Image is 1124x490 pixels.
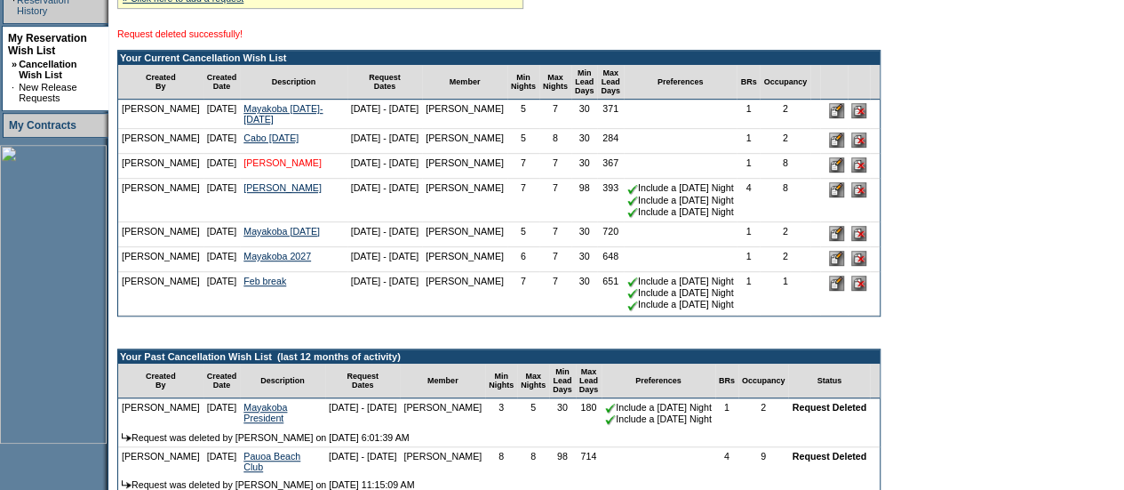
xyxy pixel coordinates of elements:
[571,179,598,222] td: 98
[507,272,539,316] td: 7
[627,195,734,205] nobr: Include a [DATE] Night
[737,222,760,247] td: 1
[422,100,507,129] td: [PERSON_NAME]
[760,65,810,100] td: Occupancy
[605,402,712,413] nobr: Include a [DATE] Night
[737,154,760,179] td: 1
[829,103,844,118] input: Edit this Request
[597,179,624,222] td: 393
[507,100,539,129] td: 5
[203,154,241,179] td: [DATE]
[118,447,203,476] td: [PERSON_NAME]
[571,129,598,154] td: 30
[422,154,507,179] td: [PERSON_NAME]
[627,287,734,298] nobr: Include a [DATE] Night
[549,447,576,476] td: 98
[627,301,638,311] img: chkSmaller.gif
[203,398,241,429] td: [DATE]
[243,133,299,143] a: Cabo [DATE]
[760,222,810,247] td: 2
[576,398,602,429] td: 180
[485,398,517,429] td: 3
[485,447,517,476] td: 8
[760,100,810,129] td: 2
[118,222,203,247] td: [PERSON_NAME]
[627,277,638,287] img: chkSmaller.gif
[571,65,598,100] td: Min Lead Days
[203,272,241,316] td: [DATE]
[122,480,132,488] img: arrow.gif
[118,129,203,154] td: [PERSON_NAME]
[760,154,810,179] td: 8
[507,179,539,222] td: 7
[851,182,866,197] input: Delete this Request
[627,288,638,299] img: chkSmaller.gif
[627,206,734,217] nobr: Include a [DATE] Night
[422,247,507,272] td: [PERSON_NAME]
[549,398,576,429] td: 30
[400,364,485,398] td: Member
[243,103,323,125] a: Mayakoba [DATE]-[DATE]
[738,447,789,476] td: 9
[400,398,485,429] td: [PERSON_NAME]
[602,364,715,398] td: Preferences
[597,100,624,129] td: 371
[347,65,423,100] td: Request Dates
[118,398,203,429] td: [PERSON_NAME]
[760,129,810,154] td: 2
[793,451,867,462] nobr: Request Deleted
[571,222,598,247] td: 30
[851,276,866,291] input: Delete this Request
[203,247,241,272] td: [DATE]
[851,157,866,173] input: Delete this Request
[829,182,844,197] input: Edit this Request
[737,129,760,154] td: 1
[715,364,738,398] td: BRs
[243,276,286,286] a: Feb break
[517,447,549,476] td: 8
[118,179,203,222] td: [PERSON_NAME]
[627,196,638,206] img: chkSmaller.gif
[627,276,734,286] nobr: Include a [DATE] Night
[605,403,616,414] img: chkSmaller.gif
[539,222,571,247] td: 7
[118,349,880,364] td: Your Past Cancellation Wish List (last 12 months of activity)
[400,447,485,476] td: [PERSON_NAME]
[422,129,507,154] td: [PERSON_NAME]
[539,65,571,100] td: Max Nights
[576,447,602,476] td: 714
[517,364,549,398] td: Max Nights
[351,226,419,237] nobr: [DATE] - [DATE]
[325,364,401,398] td: Request Dates
[329,451,397,462] nobr: [DATE] - [DATE]
[203,447,241,476] td: [DATE]
[627,207,638,218] img: chkSmaller.gif
[605,414,616,425] img: chkSmaller.gif
[422,179,507,222] td: [PERSON_NAME]
[351,251,419,261] nobr: [DATE] - [DATE]
[118,272,203,316] td: [PERSON_NAME]
[118,51,880,65] td: Your Current Cancellation Wish List
[627,299,734,309] nobr: Include a [DATE] Night
[507,154,539,179] td: 7
[422,65,507,100] td: Member
[19,59,76,80] a: Cancellation Wish List
[539,272,571,316] td: 7
[829,226,844,241] input: Edit this Request
[351,133,419,143] nobr: [DATE] - [DATE]
[243,157,322,168] a: [PERSON_NAME]
[243,226,320,237] a: Mayakoba [DATE]
[203,65,241,100] td: Created Date
[715,398,738,429] td: 1
[9,119,76,132] a: My Contracts
[829,276,844,291] input: Edit this Request
[715,447,738,476] td: 4
[760,179,810,222] td: 8
[737,272,760,316] td: 1
[829,251,844,266] input: Edit this Request
[793,402,867,413] nobr: Request Deleted
[19,82,76,103] a: New Release Requests
[243,182,322,193] a: [PERSON_NAME]
[12,59,17,69] b: »
[851,103,866,118] input: Delete this Request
